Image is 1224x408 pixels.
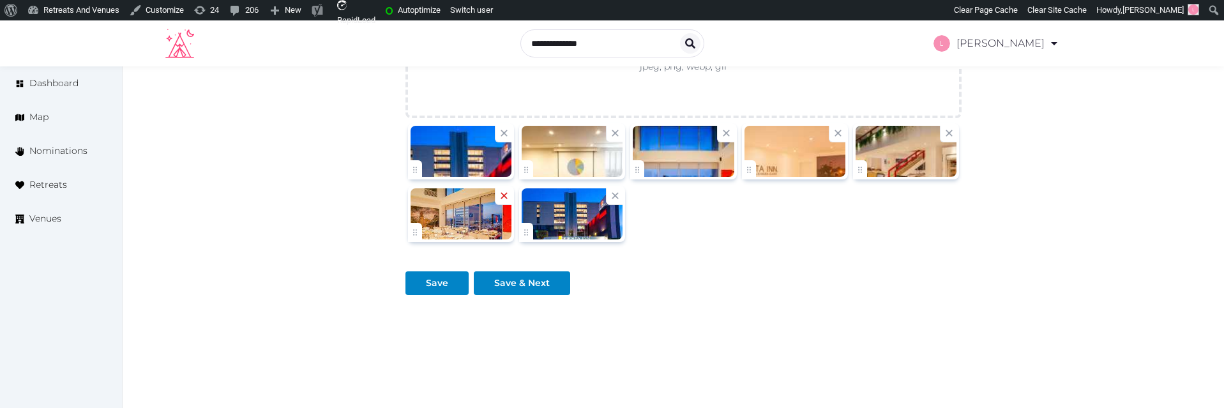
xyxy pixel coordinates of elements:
button: Save [405,271,469,295]
div: Save & Next [494,276,550,290]
p: jpeg, png, webp, gif [580,60,787,73]
span: Clear Page Cache [954,5,1018,15]
span: Retreats [29,178,67,192]
span: [PERSON_NAME] [1122,5,1184,15]
span: Map [29,110,49,124]
span: Nominations [29,144,87,158]
div: Save [426,276,448,290]
a: [PERSON_NAME] [933,26,1059,61]
span: Dashboard [29,77,79,90]
span: Venues [29,212,61,225]
button: Save & Next [474,271,570,295]
span: Clear Site Cache [1027,5,1087,15]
